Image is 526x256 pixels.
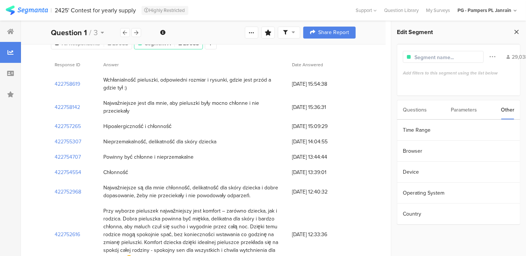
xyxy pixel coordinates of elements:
span: [DATE] 15:09:29 [292,122,352,130]
a: My Surveys [422,7,454,14]
div: Powinny być chłonne i nieprzemakalne [103,153,194,161]
section: 422754707 [55,153,81,161]
div: Support [356,4,377,16]
span: [DATE] 15:54:38 [292,80,352,88]
span: Edit Segment [397,28,433,36]
span: / [89,27,91,38]
section: Browser [397,141,520,162]
span: Response ID [55,61,80,68]
div: Questions [403,100,427,119]
span: [DATE] 12:33:36 [292,231,352,238]
div: | [51,6,52,15]
div: Najważniejsze jest dla mnie, aby pieluszki były mocno chłonne i nie przeciekały [103,99,285,115]
div: Add filters to this segment using the list below [403,70,514,76]
b: Question 1 [51,27,87,38]
div: Chłonność [103,168,128,176]
section: 422757265 [55,122,81,130]
section: Device [397,162,520,183]
section: 422755307 [55,138,81,146]
span: Date Answered [292,61,323,68]
span: [DATE] 14:04:55 [292,138,352,146]
div: Parameters [451,100,477,119]
span: [DATE] 15:36:31 [292,103,352,111]
span: [DATE] 12:40:32 [292,188,352,196]
div: PG - Pampers PL Janrain [457,7,511,14]
input: Segment name... [414,54,480,61]
div: Nieprzemakalność, delikatność dla skóry dziecka [103,138,216,146]
span: Share Report [318,30,349,35]
section: 422758619 [55,80,80,88]
div: Highly Restricted [142,6,188,15]
span: Answer [103,61,119,68]
section: Operating System [397,183,520,204]
div: Najważniejsze są dla mnie chłonność, delikatność dla skóry dziecka i dobre dopasowanie, żeby nie ... [103,184,285,199]
div: Other [501,100,514,119]
img: segmanta logo [6,6,48,15]
div: Hipoalergiczność i chłonność [103,122,171,130]
a: Question Library [380,7,422,14]
section: Time Range [397,120,520,141]
div: Wchłanialność pieluszki, odpowiedni rozmiar i rysunki, gdzie jest przód a gdzie tył :) [103,76,285,92]
section: 422752616 [55,231,80,238]
div: 2425' Contest for yearly supply [55,7,136,14]
section: Country [397,204,520,225]
span: [DATE] 13:44:44 [292,153,352,161]
span: [DATE] 13:39:01 [292,168,352,176]
section: 422754554 [55,168,81,176]
span: 3 [94,27,98,38]
section: 422752968 [55,188,81,196]
section: 422758142 [55,103,80,111]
